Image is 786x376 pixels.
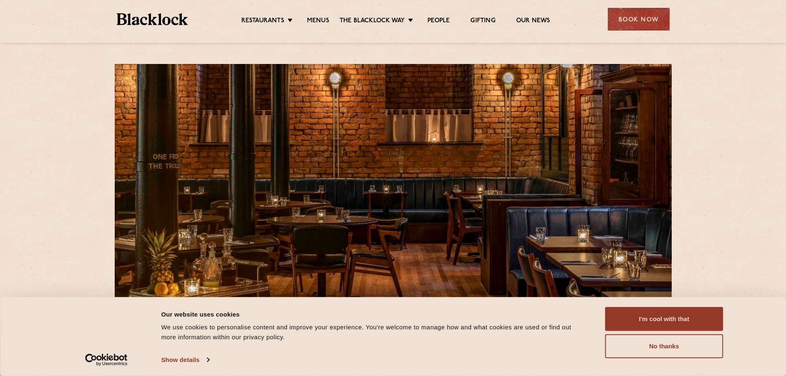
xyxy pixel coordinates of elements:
[161,354,209,366] a: Show details
[427,17,450,26] a: People
[307,17,329,26] a: Menus
[516,17,550,26] a: Our News
[605,334,723,358] button: No thanks
[117,13,188,25] img: BL_Textured_Logo-footer-cropped.svg
[70,354,142,366] a: Usercentrics Cookiebot - opens in a new window
[241,17,284,26] a: Restaurants
[608,8,670,31] div: Book Now
[470,17,495,26] a: Gifting
[340,17,405,26] a: The Blacklock Way
[161,309,587,319] div: Our website uses cookies
[605,307,723,331] button: I'm cool with that
[161,322,587,342] div: We use cookies to personalise content and improve your experience. You're welcome to manage how a...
